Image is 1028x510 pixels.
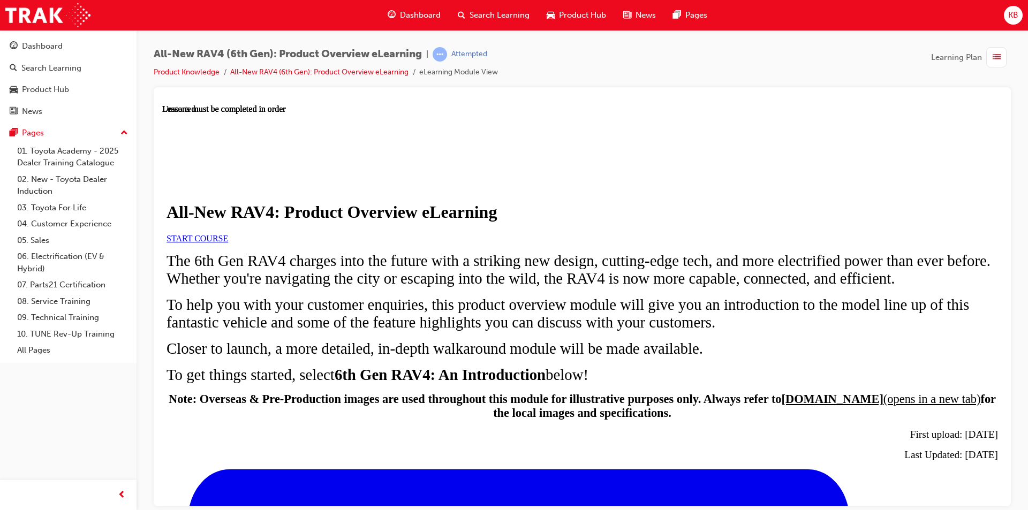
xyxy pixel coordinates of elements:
[615,4,664,26] a: news-iconNews
[619,288,819,301] a: [DOMAIN_NAME](opens in a new tab)
[4,148,828,182] span: The 6th Gen RAV4 charges into the future with a striking new design, cutting-edge tech, and more ...
[623,9,631,22] span: news-icon
[10,128,18,138] span: pages-icon
[400,9,441,21] span: Dashboard
[419,66,498,79] li: eLearning Module View
[13,326,132,342] a: 10. TUNE Rev-Up Training
[13,277,132,293] a: 07. Parts21 Certification
[118,489,126,502] span: prev-icon
[673,9,681,22] span: pages-icon
[10,64,17,73] span: search-icon
[559,9,606,21] span: Product Hub
[664,4,716,26] a: pages-iconPages
[154,67,220,77] a: Product Knowledge
[4,123,132,143] button: Pages
[172,262,383,279] strong: 6th Gen RAV4: An Introduction
[13,171,132,200] a: 02. New - Toyota Dealer Induction
[13,216,132,232] a: 04. Customer Experience
[451,49,487,59] div: Attempted
[4,80,132,100] a: Product Hub
[470,9,530,21] span: Search Learning
[619,288,721,301] strong: [DOMAIN_NAME]
[4,130,66,139] a: START COURSE
[685,9,707,21] span: Pages
[13,143,132,171] a: 01. Toyota Academy - 2025 Dealer Training Catalogue
[4,34,132,123] button: DashboardSearch LearningProduct HubNews
[449,4,538,26] a: search-iconSearch Learning
[13,232,132,249] a: 05. Sales
[458,9,465,22] span: search-icon
[4,262,426,279] span: To get things started, select below!
[10,107,18,117] span: news-icon
[120,126,128,140] span: up-icon
[22,105,42,118] div: News
[13,342,132,359] a: All Pages
[993,51,1001,64] span: list-icon
[4,58,132,78] a: Search Learning
[4,102,132,121] a: News
[21,62,81,74] div: Search Learning
[4,192,807,226] span: To help you with your customer enquiries, this product overview module will give you an introduct...
[22,127,44,139] div: Pages
[931,47,1011,67] button: Learning Plan
[538,4,615,26] a: car-iconProduct Hub
[230,67,409,77] a: All-New RAV4 (6th Gen): Product Overview eLearning
[5,3,90,27] img: Trak
[433,47,447,62] span: learningRecordVerb_ATTEMPT-icon
[13,293,132,310] a: 08. Service Training
[388,9,396,22] span: guage-icon
[331,288,834,315] strong: for the local images and specifications.
[22,83,69,96] div: Product Hub
[6,288,619,301] strong: Note: Overseas & Pre-Production images are used throughout this module for illustrative purposes ...
[13,248,132,277] a: 06. Electrification (EV & Hybrid)
[13,200,132,216] a: 03. Toyota For Life
[721,288,819,301] span: (opens in a new tab)
[10,42,18,51] span: guage-icon
[379,4,449,26] a: guage-iconDashboard
[4,235,541,253] span: Closer to launch, a more detailed, in-depth walkaround module will be made available.
[4,98,836,118] h1: All-New RAV4: Product Overview eLearning
[931,51,982,64] span: Learning Plan
[426,48,428,60] span: |
[547,9,555,22] span: car-icon
[10,85,18,95] span: car-icon
[742,345,836,356] span: Last Updated: [DATE]
[636,9,656,21] span: News
[13,309,132,326] a: 09. Technical Training
[748,324,836,336] span: First upload: [DATE]
[154,48,422,60] span: All-New RAV4 (6th Gen): Product Overview eLearning
[1008,9,1018,21] span: KB
[22,40,63,52] div: Dashboard
[4,36,132,56] a: Dashboard
[1004,6,1023,25] button: KB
